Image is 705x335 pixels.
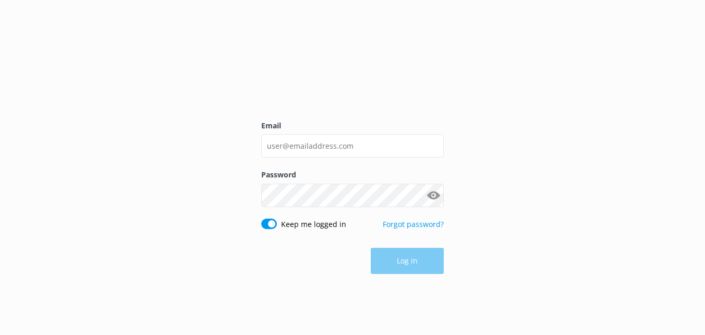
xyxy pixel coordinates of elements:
[281,219,346,230] label: Keep me logged in
[261,169,444,181] label: Password
[261,120,444,131] label: Email
[383,219,444,229] a: Forgot password?
[261,134,444,158] input: user@emailaddress.com
[423,185,444,206] button: Show password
